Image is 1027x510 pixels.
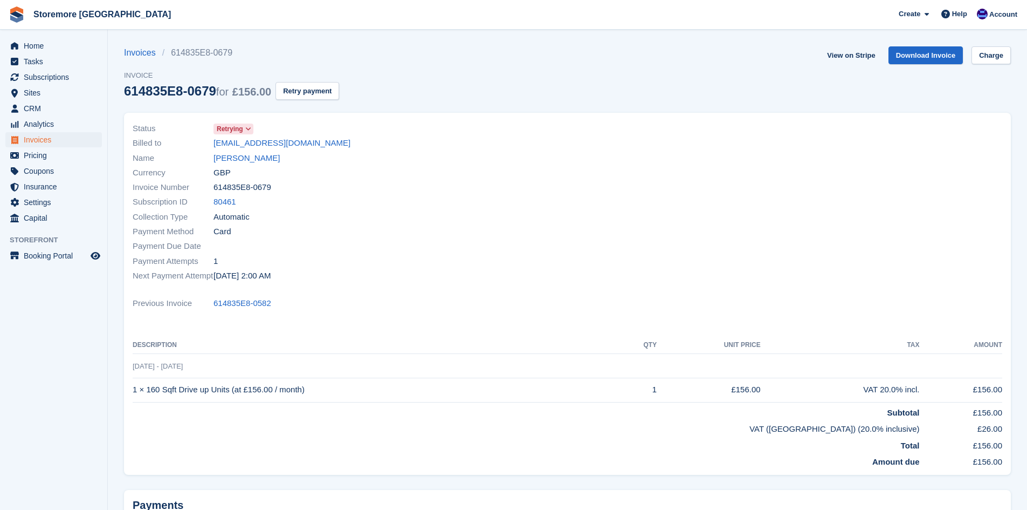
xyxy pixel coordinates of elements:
[133,255,213,268] span: Payment Attempts
[24,179,88,194] span: Insurance
[920,452,1002,468] td: £156.00
[888,46,963,64] a: Download Invoice
[657,337,760,354] th: Unit Price
[124,46,162,59] a: Invoices
[133,226,213,238] span: Payment Method
[5,148,102,163] a: menu
[213,137,350,149] a: [EMAIL_ADDRESS][DOMAIN_NAME]
[24,101,88,116] span: CRM
[872,457,920,466] strong: Amount due
[213,297,271,310] a: 614835E8-0582
[619,378,657,402] td: 1
[133,297,213,310] span: Previous Invoice
[133,181,213,194] span: Invoice Number
[24,195,88,210] span: Settings
[5,101,102,116] a: menu
[133,152,213,165] span: Name
[133,211,213,223] span: Collection Type
[213,255,218,268] span: 1
[24,164,88,179] span: Coupons
[24,85,88,100] span: Sites
[275,82,339,100] button: Retry payment
[133,378,619,402] td: 1 × 160 Sqft Drive up Units (at £156.00 / month)
[133,123,213,135] span: Status
[5,195,102,210] a: menu
[5,117,102,132] a: menu
[213,152,280,165] a: [PERSON_NAME]
[124,70,339,81] span: Invoice
[232,86,271,98] span: £156.00
[24,117,88,132] span: Analytics
[24,70,88,85] span: Subscriptions
[216,86,229,98] span: for
[217,124,243,134] span: Retrying
[920,436,1002,452] td: £156.00
[24,148,88,163] span: Pricing
[213,181,271,194] span: 614835E8-0679
[5,70,102,85] a: menu
[920,378,1002,402] td: £156.00
[887,408,920,417] strong: Subtotal
[213,211,250,223] span: Automatic
[5,164,102,179] a: menu
[133,137,213,149] span: Billed to
[901,441,920,450] strong: Total
[5,54,102,69] a: menu
[5,248,102,263] a: menu
[213,123,253,135] a: Retrying
[619,337,657,354] th: QTY
[133,240,213,253] span: Payment Due Date
[133,337,619,354] th: Description
[213,196,236,208] a: 80461
[5,38,102,53] a: menu
[920,402,1002,419] td: £156.00
[5,210,102,226] a: menu
[89,249,102,262] a: Preview store
[761,337,920,354] th: Tax
[5,132,102,147] a: menu
[213,226,231,238] span: Card
[971,46,1011,64] a: Charge
[29,5,175,23] a: Storemore [GEOGRAPHIC_DATA]
[24,210,88,226] span: Capital
[657,378,760,402] td: £156.00
[213,270,271,282] time: 2025-09-06 01:00:18 UTC
[9,6,25,23] img: stora-icon-8386f47178a22dfd0bd8f6a31ec36ba5ce8667c1dd55bd0f319d3a0aa187defe.svg
[133,419,920,436] td: VAT ([GEOGRAPHIC_DATA]) (20.0% inclusive)
[761,384,920,396] div: VAT 20.0% incl.
[133,362,183,370] span: [DATE] - [DATE]
[989,9,1017,20] span: Account
[920,419,1002,436] td: £26.00
[24,132,88,147] span: Invoices
[5,85,102,100] a: menu
[213,167,231,179] span: GBP
[124,84,271,98] div: 614835E8-0679
[920,337,1002,354] th: Amount
[24,248,88,263] span: Booking Portal
[133,270,213,282] span: Next Payment Attempt
[124,46,339,59] nav: breadcrumbs
[24,38,88,53] span: Home
[133,196,213,208] span: Subscription ID
[24,54,88,69] span: Tasks
[823,46,879,64] a: View on Stripe
[10,235,107,246] span: Storefront
[977,9,988,19] img: Angela
[133,167,213,179] span: Currency
[5,179,102,194] a: menu
[952,9,967,19] span: Help
[899,9,920,19] span: Create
